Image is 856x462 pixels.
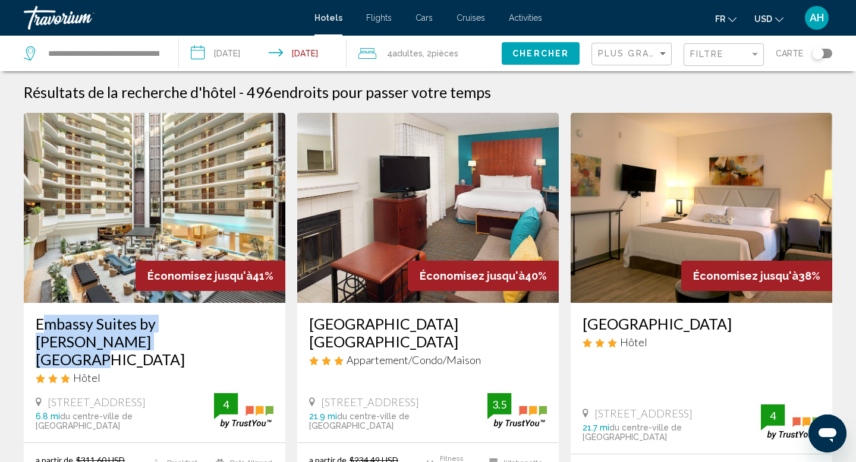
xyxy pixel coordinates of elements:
[73,371,100,384] span: Hôtel
[347,36,502,71] button: Travelers: 4 adults, 0 children
[684,43,764,67] button: Filter
[24,113,285,303] img: Hotel image
[309,315,547,350] a: [GEOGRAPHIC_DATA] [GEOGRAPHIC_DATA]
[24,6,303,30] a: Travorium
[512,49,569,59] span: Chercher
[247,83,491,101] h2: 496
[309,412,337,421] span: 21.9 mi
[502,42,580,64] button: Chercher
[420,270,525,282] span: Économisez jusqu'à
[347,353,481,366] span: Appartement/Condo/Maison
[147,270,253,282] span: Économisez jusqu'à
[179,36,346,71] button: Check-in date: Mar 28, 2026 Check-out date: Mar 29, 2026
[754,10,783,27] button: Change currency
[392,49,423,58] span: Adultes
[571,113,832,303] img: Hotel image
[761,404,820,439] img: trustyou-badge.svg
[273,83,491,101] span: endroits pour passer votre temps
[715,14,725,24] span: fr
[432,49,458,58] span: pièces
[487,393,547,428] img: trustyou-badge.svg
[457,13,485,23] a: Cruises
[810,12,824,24] span: AH
[416,13,433,23] a: Cars
[387,45,423,62] span: 4
[690,49,724,59] span: Filtre
[620,336,647,349] span: Hôtel
[314,13,342,23] a: Hotels
[681,261,832,291] div: 38%
[136,261,285,291] div: 41%
[48,395,146,409] span: [STREET_ADDRESS]
[583,315,820,333] a: [GEOGRAPHIC_DATA]
[598,49,739,58] span: Plus grandes économies
[309,353,547,366] div: 3 star Apartment
[754,14,772,24] span: USD
[693,270,798,282] span: Économisez jusqu'à
[309,412,410,431] span: du centre-ville de [GEOGRAPHIC_DATA]
[366,13,392,23] a: Flights
[509,13,542,23] a: Activities
[715,10,737,27] button: Change language
[583,336,820,349] div: 3 star Hotel
[24,83,236,101] h1: Résultats de la recherche d'hôtel
[776,45,803,62] span: Carte
[297,113,559,303] img: Hotel image
[408,261,559,291] div: 40%
[803,48,832,59] button: Toggle map
[583,423,609,432] span: 21.7 mi
[36,315,273,368] a: Embassy Suites by [PERSON_NAME][GEOGRAPHIC_DATA]
[583,423,682,442] span: du centre-ville de [GEOGRAPHIC_DATA]
[594,407,693,420] span: [STREET_ADDRESS]
[36,371,273,384] div: 3 star Hotel
[214,393,273,428] img: trustyou-badge.svg
[801,5,832,30] button: User Menu
[239,83,244,101] span: -
[36,412,60,421] span: 6.8 mi
[598,49,668,59] mat-select: Sort by
[321,395,419,409] span: [STREET_ADDRESS]
[36,412,133,431] span: du centre-ville de [GEOGRAPHIC_DATA]
[423,45,458,62] span: , 2
[214,397,238,412] div: 4
[487,397,511,412] div: 3.5
[761,409,785,423] div: 4
[808,414,846,452] iframe: Bouton de lancement de la fenêtre de messagerie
